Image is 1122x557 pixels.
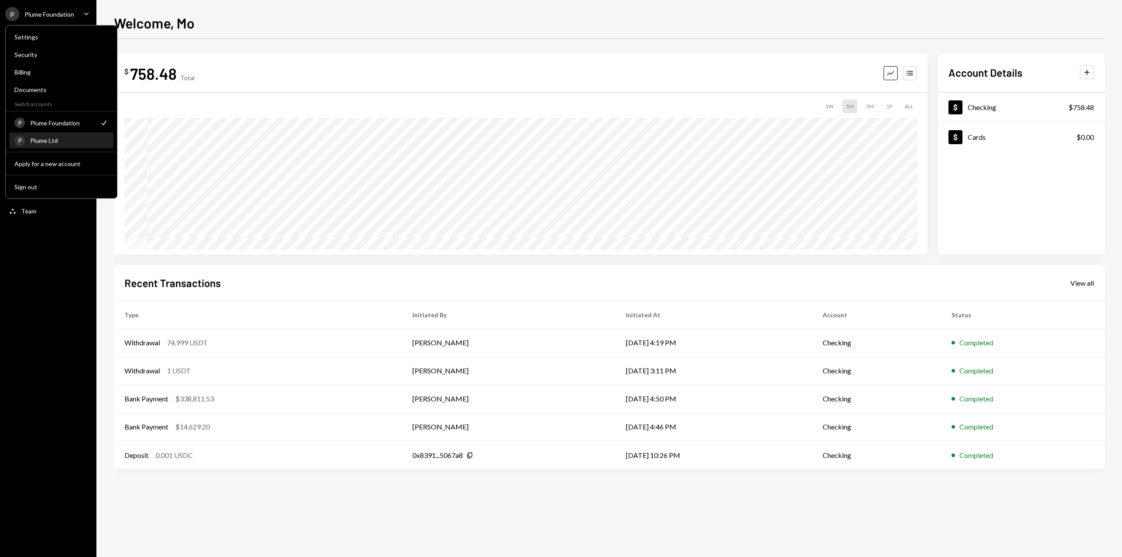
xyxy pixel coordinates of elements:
div: $ [124,67,128,76]
th: Status [941,301,1104,329]
div: Bank Payment [124,394,168,404]
div: ALL [901,99,917,113]
td: [PERSON_NAME] [402,385,615,413]
th: Initiated By [402,301,615,329]
div: $0.00 [1076,132,1094,142]
div: Sign out [14,183,108,191]
div: P [14,117,25,128]
div: Cards [968,133,986,141]
td: Checking [812,413,941,441]
div: P [5,7,19,21]
div: Completed [959,337,993,348]
a: Documents [9,82,114,97]
div: Total [180,74,195,82]
h2: Recent Transactions [124,276,221,290]
div: Team [21,207,36,215]
div: Checking [968,103,996,111]
td: [PERSON_NAME] [402,413,615,441]
a: Team [5,203,91,219]
div: $758.48 [1069,102,1094,113]
div: 1 USDT [167,365,191,376]
td: [PERSON_NAME] [402,329,615,357]
div: Withdrawal [124,365,160,376]
div: Completed [959,422,993,432]
div: Plume Ltd [30,137,108,144]
div: P [14,135,25,146]
h1: Welcome, Mo [114,14,195,32]
div: Settings [14,33,108,41]
div: View all [1070,279,1094,287]
div: Withdrawal [124,337,160,348]
td: Checking [812,385,941,413]
div: Security [14,51,108,58]
td: [DATE] 3:11 PM [615,357,812,385]
a: Billing [9,64,114,80]
a: Security [9,46,114,62]
td: [DATE] 4:19 PM [615,329,812,357]
td: [DATE] 4:46 PM [615,413,812,441]
div: Completed [959,394,993,404]
div: 0.001 USDC [156,450,193,461]
a: View all [1070,278,1094,287]
div: Completed [959,450,993,461]
div: Billing [14,68,108,76]
th: Type [114,301,402,329]
td: Checking [812,329,941,357]
div: Documents [14,86,108,93]
div: Apply for a new account [14,160,108,167]
td: Checking [812,357,941,385]
a: Settings [9,29,114,45]
button: Sign out [9,179,114,195]
div: 3M [863,99,877,113]
div: 1W [822,99,837,113]
th: Account [812,301,941,329]
div: Completed [959,365,993,376]
div: 74,999 USDT [167,337,208,348]
td: [DATE] 10:26 PM [615,441,812,469]
div: Plume Foundation [30,119,94,127]
div: 758.48 [130,64,177,83]
div: 0x8391...5067a8 [412,450,463,461]
td: [PERSON_NAME] [402,357,615,385]
div: 1M [842,99,857,113]
div: Switch accounts [6,99,117,107]
div: Bank Payment [124,422,168,432]
button: Apply for a new account [9,156,114,172]
div: Deposit [124,450,149,461]
div: $338,811.53 [175,394,214,404]
td: [DATE] 4:50 PM [615,385,812,413]
h2: Account Details [948,65,1023,80]
th: Initiated At [615,301,812,329]
div: 1Y [883,99,896,113]
td: Checking [812,441,941,469]
a: Cards$0.00 [938,122,1104,152]
div: $14,629.20 [175,422,210,432]
div: Plume Foundation [25,11,74,18]
a: PPlume Ltd [9,132,114,148]
a: Checking$758.48 [938,92,1104,122]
